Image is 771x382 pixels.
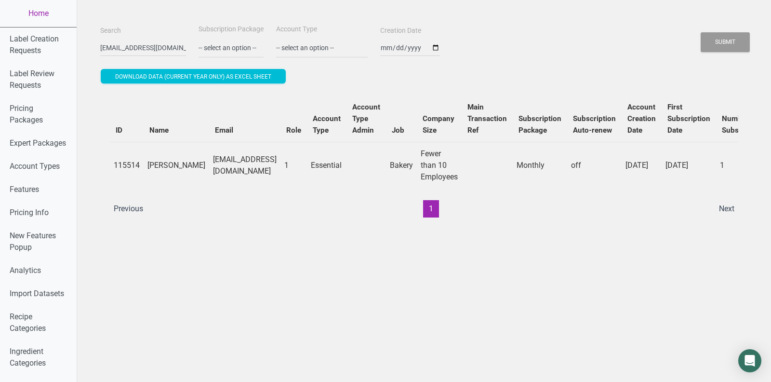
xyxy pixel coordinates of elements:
[423,114,454,135] b: Company Size
[392,126,404,135] b: Job
[622,142,662,189] td: [DATE]
[116,126,122,135] b: ID
[417,142,462,189] td: Fewer than 10 Employees
[286,126,301,135] b: Role
[467,103,507,135] b: Main Transaction Ref
[573,114,616,135] b: Subscription Auto-renew
[307,142,346,189] td: Essential
[276,25,317,34] label: Account Type
[567,142,622,189] td: off
[110,142,144,189] td: 115514
[662,142,716,189] td: [DATE]
[722,114,769,135] b: Number of Subscriptions
[215,126,233,135] b: Email
[100,86,748,227] div: Users
[115,73,271,80] span: Download data (current year only) as excel sheet
[518,114,561,135] b: Subscription Package
[513,142,567,189] td: Monthly
[144,142,209,189] td: [PERSON_NAME]
[627,103,656,135] b: Account Creation Date
[101,69,286,83] button: Download data (current year only) as excel sheet
[386,142,417,189] td: Bakery
[100,26,121,36] label: Search
[209,142,280,189] td: [EMAIL_ADDRESS][DOMAIN_NAME]
[280,142,307,189] td: 1
[199,25,264,34] label: Subscription Package
[352,103,380,135] b: Account Type Admin
[110,200,738,218] div: Page navigation example
[667,103,710,135] b: First Subscription Date
[738,349,761,372] div: Open Intercom Messenger
[380,26,421,36] label: Creation Date
[149,126,169,135] b: Name
[423,200,439,218] button: 1
[313,114,341,135] b: Account Type
[701,32,750,52] button: Submit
